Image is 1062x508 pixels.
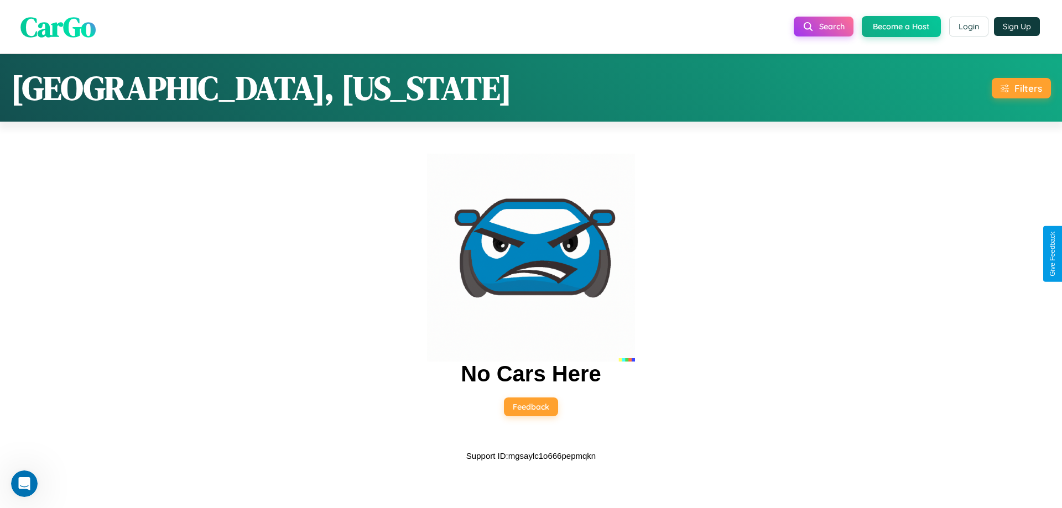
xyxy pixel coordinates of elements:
button: Search [794,17,853,36]
div: Give Feedback [1049,232,1056,276]
img: car [427,154,635,362]
h2: No Cars Here [461,362,601,386]
button: Sign Up [994,17,1040,36]
button: Filters [992,78,1051,98]
iframe: Intercom live chat [11,470,38,497]
h1: [GEOGRAPHIC_DATA], [US_STATE] [11,65,512,111]
p: Support ID: mgsaylc1o666pepmqkn [466,448,596,463]
span: Search [819,22,845,32]
span: CarGo [20,7,96,45]
button: Become a Host [862,16,941,37]
button: Feedback [504,397,558,416]
div: Filters [1014,82,1042,94]
button: Login [949,17,988,36]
